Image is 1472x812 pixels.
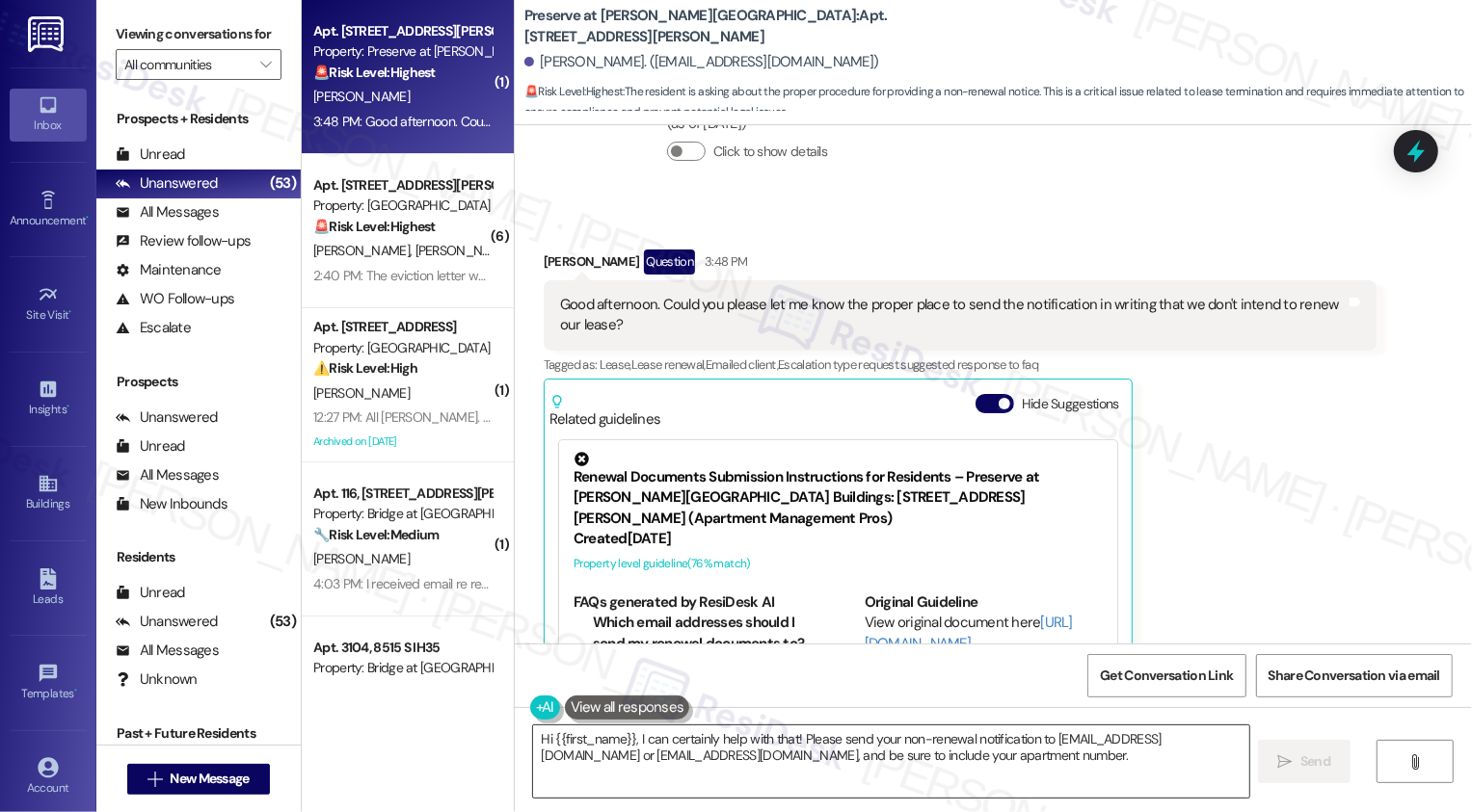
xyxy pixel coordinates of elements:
span: Lease , [600,356,631,373]
div: 3:48 PM: Good afternoon. Could you please let me know the proper place to send the notification i... [313,113,1137,130]
a: Leads [10,563,87,615]
div: Maintenance [116,260,222,280]
div: Prospects [96,372,301,392]
div: All Messages [116,465,219,485]
label: Hide Suggestions [1022,394,1119,414]
div: 3:48 PM [700,251,747,272]
span: [PERSON_NAME] [313,88,410,105]
button: Share Conversation via email [1256,654,1453,697]
button: Send [1258,740,1352,783]
div: Property: Bridge at [GEOGRAPHIC_DATA] [313,504,492,524]
button: New Message [127,764,270,795]
input: All communities [124,49,251,80]
span: Escalation type request suggested response to faq [778,356,1038,373]
div: Good afternoon. Could you please let me know the proper place to send the notification in writing... [560,295,1346,336]
div: Property: [GEOGRAPHIC_DATA] [313,196,492,216]
div: [PERSON_NAME] [544,249,1377,280]
i:  [147,772,162,787]
div: Apt. [STREET_ADDRESS][PERSON_NAME] [313,21,492,41]
div: 2:40 PM: The eviction letter was also signed by a leasing agent who said she was the assistant ma... [313,267,1036,284]
label: Click to show details [713,142,827,162]
span: [PERSON_NAME] [313,384,410,402]
div: Apt. 116, [STREET_ADDRESS][PERSON_NAME] [313,484,492,504]
span: • [67,400,69,413]
div: Apt. [STREET_ADDRESS] [313,317,492,337]
strong: 🚨 Risk Level: Highest [313,218,436,235]
span: Emailed client , [706,356,778,373]
span: • [69,305,72,319]
div: Tagged as: [544,351,1377,379]
img: ResiDesk Logo [28,16,67,52]
a: Templates • [10,657,87,709]
span: • [74,684,77,697]
span: [PERSON_NAME] [313,550,410,567]
i:  [1278,754,1293,770]
i:  [260,57,271,72]
span: Lease renewal , [631,356,706,373]
button: Get Conversation Link [1087,654,1245,697]
span: Share Conversation via email [1269,666,1440,686]
div: Past + Future Residents [96,723,301,744]
div: WO Follow-ups [116,289,234,309]
i:  [1408,754,1423,770]
div: Residents [96,547,301,567]
span: Get Conversation Link [1100,666,1233,686]
span: [PERSON_NAME] [415,242,511,259]
div: (53) [265,607,301,637]
span: Send [1300,751,1330,772]
div: Property: Preserve at [PERSON_NAME][GEOGRAPHIC_DATA] [313,41,492,62]
div: Property level guideline ( 76 % match) [574,554,1103,574]
div: Question [644,249,695,274]
div: Related guidelines [549,394,661,430]
div: Unread [116,144,185,165]
strong: 🚨 Risk Level: Highest [524,84,624,99]
span: [PERSON_NAME] [313,242,415,259]
b: FAQs generated by ResiDesk AI [574,592,774,612]
div: Unread [116,583,185,603]
div: Review follow-ups [116,231,251,251]
strong: ⚠️ Risk Level: High [313,359,417,377]
textarea: Hi {{first_name}}, I can certainly help with that! Please send your non-renewal notification to [... [533,725,1249,798]
div: Unread [116,436,185,457]
div: Renewal Documents Submission Instructions for Residents – Preserve at [PERSON_NAME][GEOGRAPHIC_DA... [574,452,1103,529]
div: Property: Bridge at [GEOGRAPHIC_DATA] [313,658,492,678]
div: View original document here [865,613,1103,654]
div: [PERSON_NAME]. ([EMAIL_ADDRESS][DOMAIN_NAME]) [524,52,879,72]
b: Preserve at [PERSON_NAME][GEOGRAPHIC_DATA]: Apt. [STREET_ADDRESS][PERSON_NAME] [524,6,910,47]
div: Created [DATE] [574,529,1103,549]
div: Escalate [116,318,191,338]
a: Account [10,751,87,803]
b: Original Guideline [865,592,978,612]
div: Apt. 3104, 8515 S IH35 [313,638,492,658]
div: Unknown [116,669,198,690]
div: Property: [GEOGRAPHIC_DATA] [313,338,492,358]
a: Buildings [10,467,87,519]
div: Apt. [STREET_ADDRESS][PERSON_NAME] [313,175,492,196]
strong: 🔧 Risk Level: Medium [313,526,439,543]
div: (53) [265,169,301,198]
div: 12:27 PM: All [PERSON_NAME]. Windows still not fixed. [313,408,610,426]
a: Inbox [10,89,87,141]
a: Insights • [10,373,87,425]
li: Which email addresses should I send my renewal documents to? [593,613,812,654]
div: Unanswered [116,612,218,632]
span: : The resident is asking about the proper procedure for providing a non-renewal notice. This is a... [524,82,1472,123]
a: Site Visit • [10,278,87,330]
div: New Inbounds [116,494,227,514]
div: Prospects + Residents [96,109,301,129]
div: Archived on [DATE] [311,430,494,454]
div: Unanswered [116,173,218,194]
div: All Messages [116,202,219,223]
div: All Messages [116,641,219,661]
a: [URL][DOMAIN_NAME]… [865,613,1073,652]
div: Unanswered [116,407,218,428]
span: New Message [170,769,249,789]
label: Viewing conversations for [116,19,281,49]
span: • [86,211,89,224]
strong: 🚨 Risk Level: Highest [313,64,436,81]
